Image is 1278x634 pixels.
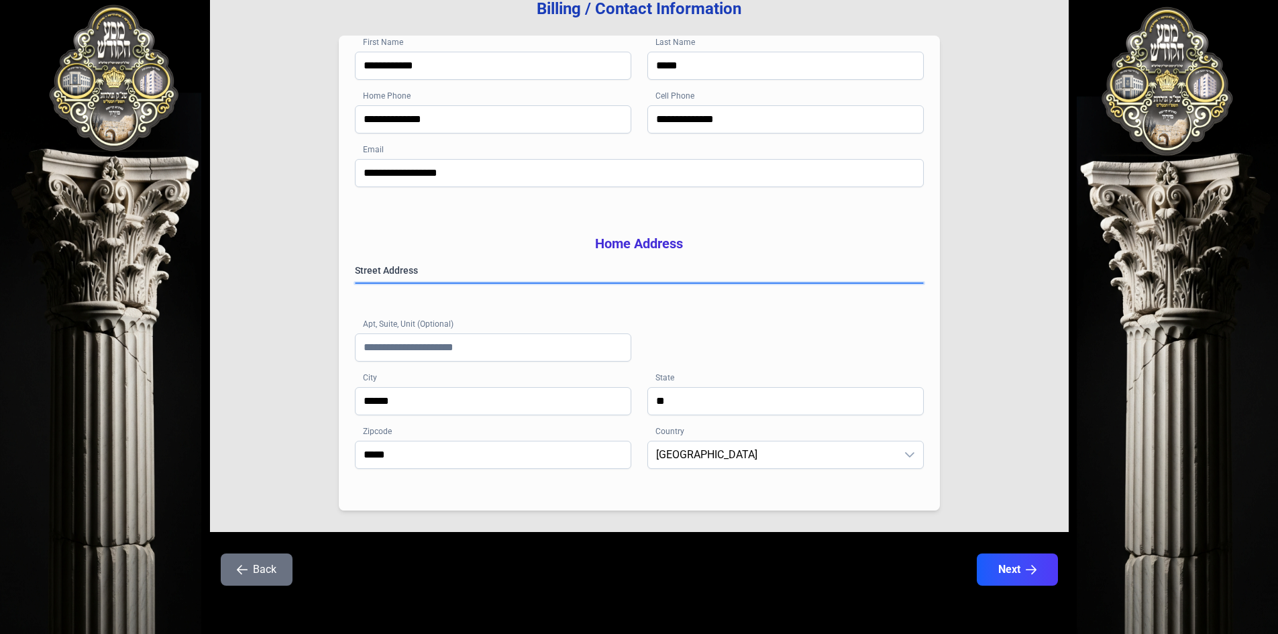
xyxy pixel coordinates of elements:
[648,441,896,468] span: United States
[355,234,924,253] h3: Home Address
[977,553,1058,586] button: Next
[355,264,924,277] label: Street Address
[221,553,292,586] button: Back
[896,441,923,468] div: dropdown trigger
